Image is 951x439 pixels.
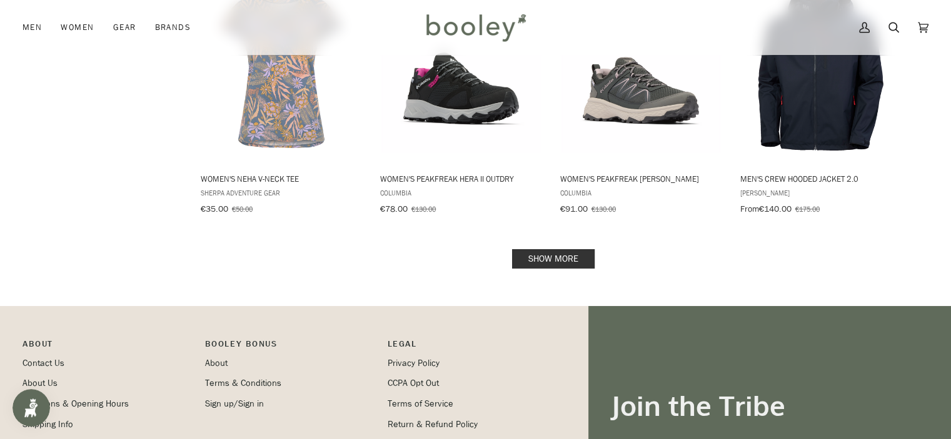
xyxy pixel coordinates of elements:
[23,21,42,34] span: Men
[795,204,819,214] span: €175.00
[23,337,193,357] p: Pipeline_Footer Main
[154,21,191,34] span: Brands
[740,173,902,184] span: Men's Crew Hooded Jacket 2.0
[205,377,281,389] a: Terms & Conditions
[388,418,478,430] a: Return & Refund Policy
[380,187,542,198] span: Columbia
[13,389,50,427] iframe: Button to open loyalty program pop-up
[232,204,253,214] span: €50.00
[23,357,64,369] a: Contact Us
[512,249,595,269] a: Show more
[205,357,228,369] a: About
[388,357,440,369] a: Privacy Policy
[388,337,558,357] p: Pipeline_Footer Sub
[380,173,542,184] span: Women's Peakfreak Hera II OutDry
[591,204,616,214] span: €130.00
[380,203,408,215] span: €78.00
[411,204,436,214] span: €130.00
[23,377,58,389] a: About Us
[560,173,722,184] span: Women's Peakfreak [PERSON_NAME]
[560,187,722,198] span: Columbia
[421,9,530,46] img: Booley
[388,398,453,410] a: Terms of Service
[23,418,73,430] a: Shipping Info
[758,203,791,215] span: €140.00
[23,398,129,410] a: Locations & Opening Hours
[560,203,588,215] span: €91.00
[740,187,902,198] span: [PERSON_NAME]
[201,253,907,265] div: Pagination
[61,21,94,34] span: Women
[201,203,228,215] span: €35.00
[201,173,363,184] span: Women's Neha V-Neck Tee
[611,388,928,423] h3: Join the Tribe
[205,337,375,357] p: Booley Bonus
[113,21,136,34] span: Gear
[205,398,264,410] a: Sign up/Sign in
[740,203,758,215] span: From
[201,187,363,198] span: Sherpa Adventure Gear
[388,377,439,389] a: CCPA Opt Out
